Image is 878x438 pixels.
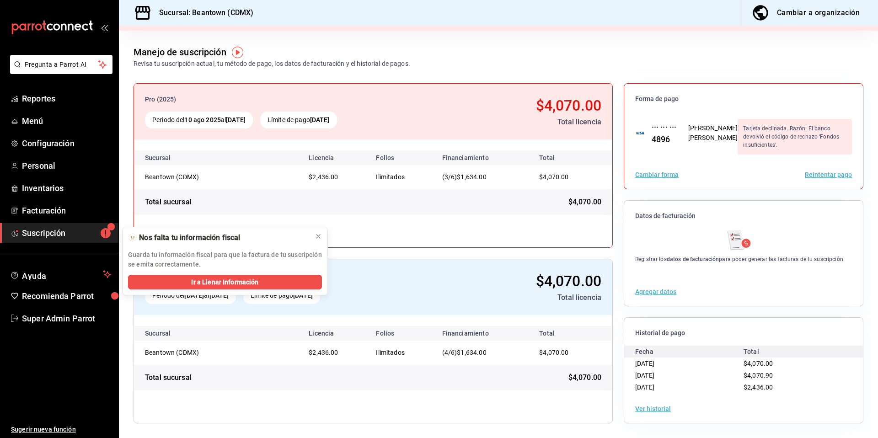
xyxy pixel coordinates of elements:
[293,292,313,299] strong: [DATE]
[22,269,99,280] span: Ayuda
[232,47,243,58] img: Tooltip marker
[635,95,852,103] span: Forma de pago
[128,250,322,269] p: Guarda tu información fiscal para que la factura de tu suscripción se emita correctamente.
[688,123,738,143] div: [PERSON_NAME] [PERSON_NAME]
[25,60,98,69] span: Pregunta a Parrot AI
[635,212,852,220] span: Datos de facturación
[11,425,111,434] span: Sugerir nueva función
[226,116,246,123] strong: [DATE]
[128,233,307,243] div: 🫥 Nos falta tu información fiscal
[369,165,434,189] td: Ilimitados
[635,381,744,393] div: [DATE]
[432,292,601,303] div: Total licencia
[536,97,601,114] span: $4,070.00
[145,348,236,357] div: Beantown (CDMX)
[457,173,486,181] span: $1,634.00
[744,372,773,379] span: $4,070.90
[22,290,111,302] span: Recomienda Parrot
[145,197,192,208] div: Total sucursal
[738,119,852,155] div: Tarjeta declinada. Razón: El banco devolvió el código de rechazo 'Fondos insuficientes'.
[184,116,220,123] strong: 10 ago 2025
[369,150,434,165] th: Folios
[644,121,677,145] div: ··· ··· ··· 4896
[309,349,338,356] span: $2,436.00
[635,346,744,358] div: Fecha
[310,116,330,123] strong: [DATE]
[152,7,253,18] h3: Sucursal: Beantown (CDMX)
[128,275,322,289] button: Ir a Llenar Información
[22,137,111,150] span: Configuración
[191,278,258,287] span: Ir a Llenar Información
[539,173,568,181] span: $4,070.00
[568,197,601,208] span: $4,070.00
[145,330,195,337] div: Sucursal
[744,384,773,391] span: $2,436.00
[568,372,601,383] span: $4,070.00
[134,45,226,59] div: Manejo de suscripción
[369,341,434,365] td: Ilimitados
[635,329,852,337] span: Historial de pago
[301,326,369,341] th: Licencia
[744,360,773,367] span: $4,070.00
[309,173,338,181] span: $2,436.00
[22,204,111,217] span: Facturación
[145,95,433,104] div: Pro (2025)
[777,6,860,19] div: Cambiar a organización
[435,326,529,341] th: Financiamiento
[369,326,434,341] th: Folios
[145,372,192,383] div: Total sucursal
[145,154,195,161] div: Sucursal
[22,182,111,194] span: Inventarios
[457,349,486,356] span: $1,634.00
[22,160,111,172] span: Personal
[440,117,601,128] div: Total licencia
[635,358,744,369] div: [DATE]
[635,288,676,295] button: Agregar datos
[635,369,744,381] div: [DATE]
[536,272,601,290] span: $4,070.00
[539,349,568,356] span: $4,070.00
[667,256,719,262] strong: datos de facturación
[442,348,521,358] div: (4/6)
[145,287,236,304] div: Periodo del al
[10,55,112,74] button: Pregunta a Parrot AI
[184,292,204,299] strong: [DATE]
[435,150,529,165] th: Financiamiento
[145,172,236,182] div: Beantown (CDMX)
[528,326,612,341] th: Total
[6,66,112,76] a: Pregunta a Parrot AI
[22,312,111,325] span: Super Admin Parrot
[101,24,108,31] button: open_drawer_menu
[209,292,229,299] strong: [DATE]
[22,92,111,105] span: Reportes
[744,346,852,358] div: Total
[805,171,852,178] button: Reintentar pago
[134,59,410,69] div: Revisa tu suscripción actual, tu método de pago, los datos de facturación y el historial de pagos.
[301,150,369,165] th: Licencia
[260,112,337,128] div: Límite de pago
[528,150,612,165] th: Total
[635,171,679,178] button: Cambiar forma
[635,406,671,412] button: Ver historial
[635,255,845,263] div: Registrar los para poder generar las facturas de tu suscripción.
[243,287,320,304] div: Límite de pago
[22,227,111,239] span: Suscripción
[145,112,253,128] div: Periodo del al
[22,115,111,127] span: Menú
[442,172,521,182] div: (3/6)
